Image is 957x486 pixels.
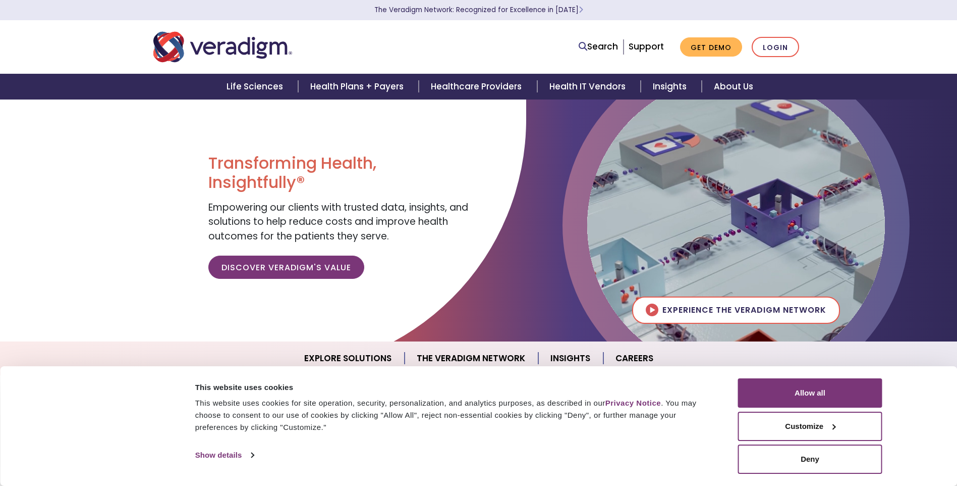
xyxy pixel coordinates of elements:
[738,412,882,441] button: Customize
[629,40,664,53] a: Support
[292,346,405,371] a: Explore Solutions
[738,378,882,408] button: Allow all
[738,445,882,474] button: Deny
[195,381,715,394] div: This website uses cookies
[702,74,765,100] a: About Us
[214,74,298,100] a: Life Sciences
[405,346,538,371] a: The Veradigm Network
[538,346,603,371] a: Insights
[419,74,537,100] a: Healthcare Providers
[208,256,364,279] a: Discover Veradigm's Value
[641,74,702,100] a: Insights
[605,399,661,407] a: Privacy Notice
[195,448,254,463] a: Show details
[537,74,641,100] a: Health IT Vendors
[195,397,715,433] div: This website uses cookies for site operation, security, personalization, and analytics purposes, ...
[579,40,618,54] a: Search
[208,154,471,192] h1: Transforming Health, Insightfully®
[752,37,799,58] a: Login
[603,346,665,371] a: Careers
[208,201,468,243] span: Empowering our clients with trusted data, insights, and solutions to help reduce costs and improv...
[153,30,292,64] img: Veradigm logo
[579,5,583,15] span: Learn More
[374,5,583,15] a: The Veradigm Network: Recognized for Excellence in [DATE]Learn More
[298,74,419,100] a: Health Plans + Payers
[680,37,742,57] a: Get Demo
